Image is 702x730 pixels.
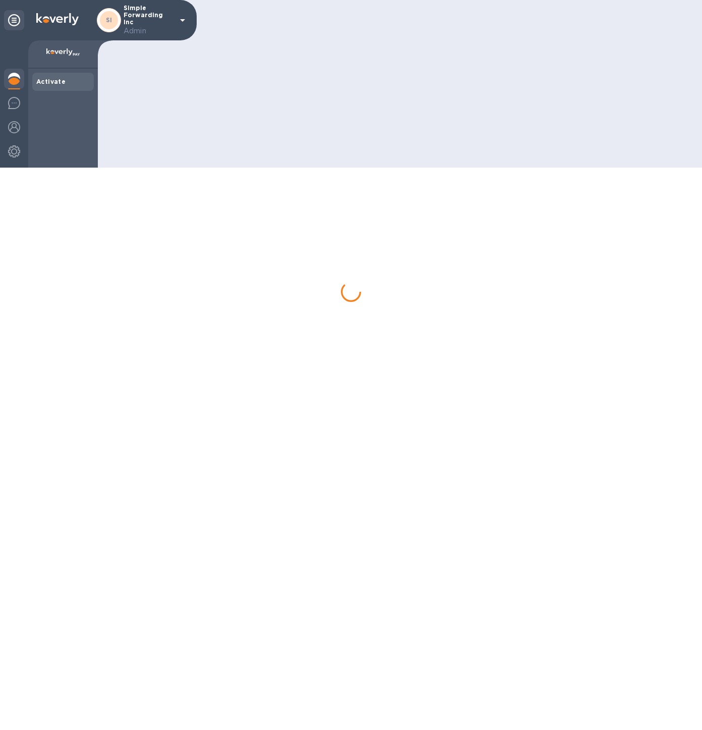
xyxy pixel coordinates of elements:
img: Logo [36,13,79,25]
p: Admin [124,26,174,36]
b: Activate [36,78,66,85]
p: Simple Forwarding Inc [124,5,174,36]
b: SI [106,16,112,24]
div: Unpin categories [4,10,24,30]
